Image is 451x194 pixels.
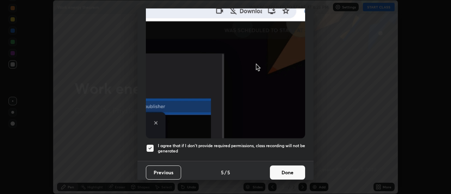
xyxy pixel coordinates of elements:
[221,169,224,176] h4: 5
[158,143,305,154] h5: I agree that if I don't provide required permissions, class recording will not be generated
[227,169,230,176] h4: 5
[270,165,305,180] button: Done
[224,169,227,176] h4: /
[146,165,181,180] button: Previous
